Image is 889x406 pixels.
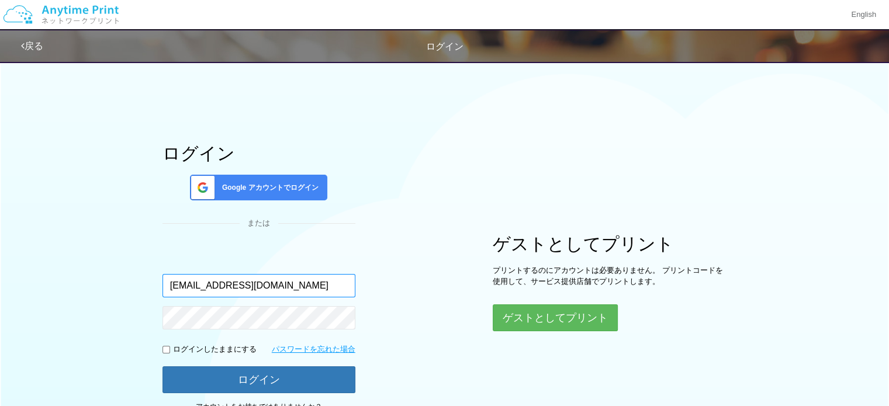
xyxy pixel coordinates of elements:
span: Google アカウントでログイン [217,183,319,193]
span: ログイン [426,41,463,51]
div: または [162,218,355,229]
p: ログインしたままにする [173,344,257,355]
button: ゲストとしてプリント [493,304,618,331]
input: メールアドレス [162,274,355,297]
p: プリントするのにアカウントは必要ありません。 プリントコードを使用して、サービス提供店舗でプリントします。 [493,265,727,287]
button: ログイン [162,366,355,393]
h1: ゲストとしてプリント [493,234,727,254]
h1: ログイン [162,144,355,163]
a: 戻る [21,41,43,51]
a: パスワードを忘れた場合 [272,344,355,355]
